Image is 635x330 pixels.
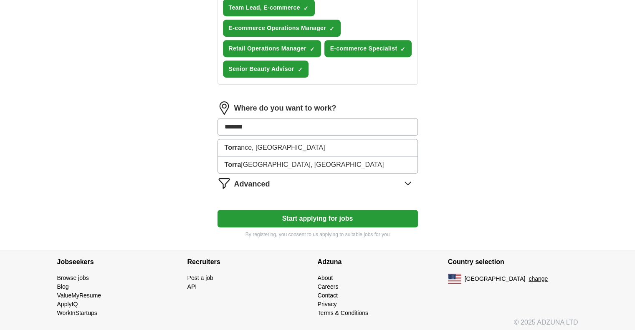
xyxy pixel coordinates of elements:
span: ✓ [297,66,302,73]
li: [GEOGRAPHIC_DATA], [GEOGRAPHIC_DATA] [218,156,417,173]
a: Blog [57,283,69,290]
a: Browse jobs [57,275,89,281]
a: ApplyIQ [57,301,78,307]
a: Post a job [187,275,213,281]
a: WorkInStartups [57,310,97,316]
a: Careers [318,283,339,290]
span: E-commerce Specialist [330,44,397,53]
img: US flag [448,274,461,284]
span: Advanced [234,179,270,190]
button: Retail Operations Manager✓ [223,40,321,57]
span: ✓ [310,46,315,53]
h4: Country selection [448,250,578,274]
p: By registering, you consent to us applying to suitable jobs for you [218,231,418,238]
strong: Torra [225,161,241,168]
button: change [529,275,548,283]
span: [GEOGRAPHIC_DATA] [465,275,526,283]
img: location.png [218,101,231,115]
strong: Torra [225,144,241,151]
button: E-commerce Specialist✓ [324,40,412,57]
a: Privacy [318,301,337,307]
a: Terms & Conditions [318,310,368,316]
a: API [187,283,197,290]
span: ✓ [329,25,334,32]
span: Retail Operations Manager [229,44,306,53]
a: Contact [318,292,338,299]
img: filter [218,176,231,190]
button: Start applying for jobs [218,210,418,227]
span: Senior Beauty Advisor [229,65,294,73]
li: nce, [GEOGRAPHIC_DATA] [218,139,417,156]
button: E-commerce Operations Manager✓ [223,20,341,37]
span: E-commerce Operations Manager [229,24,326,33]
span: Team Lead, E-commerce [229,3,300,12]
a: ValueMyResume [57,292,101,299]
a: About [318,275,333,281]
label: Where do you want to work? [234,103,336,114]
button: Senior Beauty Advisor✓ [223,60,309,78]
span: ✓ [304,5,309,12]
span: ✓ [400,46,405,53]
